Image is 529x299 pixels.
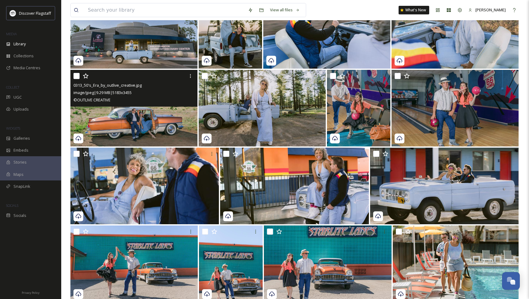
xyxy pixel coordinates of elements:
span: 0313_50's_Era_by_outlive_creative.jpg [73,82,142,88]
span: Discover Flagstaff [19,10,51,16]
a: View all files [267,4,303,16]
a: Privacy Policy [22,289,39,296]
img: 0313_50's_Era_by_outlive_creative.jpg [70,70,197,146]
span: SnapLink [13,184,30,189]
a: [PERSON_NAME] [465,4,509,16]
img: 0202_50's_Era_by_outlive_creative.jpg [327,70,390,146]
img: 282_80's_R66_@_outlive_creative.jpg [199,70,326,146]
span: Uploads [13,106,29,112]
input: Search your library [85,3,245,17]
span: Media Centres [13,65,40,71]
span: Maps [13,172,24,177]
span: [PERSON_NAME] [475,7,506,13]
span: Library [13,41,26,47]
img: Untitled%20design%20(1).png [10,10,16,16]
span: SOCIALS [6,203,18,208]
span: Collections [13,53,34,59]
img: 196_80's_R66_@_outlive_creative.jpg [220,148,369,224]
span: Galleries [13,135,30,141]
span: Socials [13,213,26,218]
span: UGC [13,94,22,100]
span: Stories [13,159,27,165]
img: 176_80's_R66_@_outlive_creative.jpg [370,148,519,224]
button: Open Chat [502,272,520,290]
img: 234_80's_R66_@_outlive_creative.jpg [70,148,219,224]
span: Privacy Policy [22,291,39,295]
span: MEDIA [6,32,17,36]
span: WIDGETS [6,126,20,131]
span: COLLECT [6,85,19,89]
span: Embeds [13,147,28,153]
span: image/jpeg | 9.29 MB | 5183 x 3455 [73,90,132,95]
img: 0264_50's_Era_by_outlive_creative.jpg [392,70,519,146]
a: What's New [399,6,429,14]
span: © OUTLIVE CREATIVE [73,97,111,103]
